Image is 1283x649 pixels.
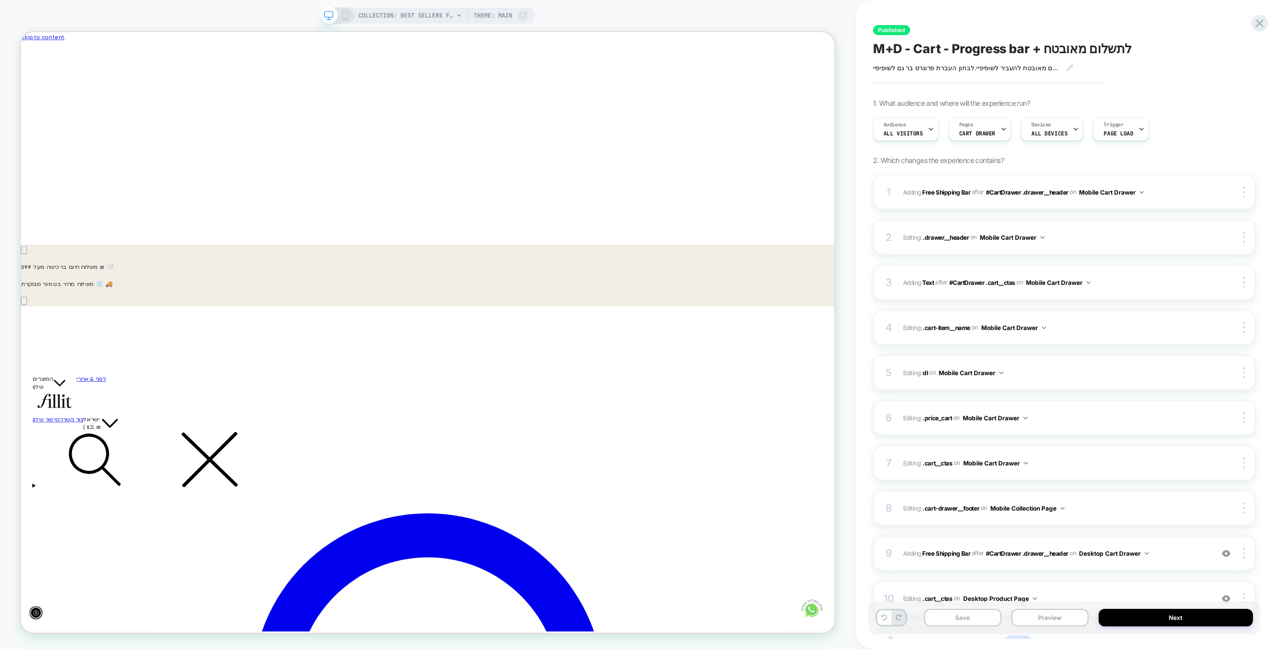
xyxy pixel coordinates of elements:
button: Mobile Cart Drawer [963,412,1027,424]
span: Published [873,25,910,35]
div: 1 [884,183,894,201]
a: הסיפור שלנו [15,512,56,522]
span: .cart__ctas [923,459,952,466]
summary: המוצרים שלנו [15,457,74,478]
span: Adding [903,188,971,196]
span: on [971,322,978,333]
button: Mobile Cart Drawer [980,231,1044,244]
span: Editing : [903,321,1208,334]
span: on [953,412,960,423]
button: Desktop Product Page [963,592,1037,605]
span: המוצרים שלנו [15,457,43,478]
span: Editing : [903,457,1208,469]
img: down arrow [1087,281,1091,284]
button: Mobile Cart Drawer [1026,276,1091,289]
img: close [1243,367,1245,378]
span: Adding [903,549,971,557]
img: down arrow [1024,462,1028,464]
span: AFTER [972,188,984,196]
div: 7 [884,454,894,472]
a: Fill it Vitamins [15,478,1070,510]
button: Next [1099,609,1253,626]
span: Editing : [903,412,1208,424]
button: Mobile Cart Drawer [939,367,1003,379]
div: 4 [884,318,894,337]
span: on [954,457,960,468]
img: down arrow [1033,597,1037,600]
span: Devices [1031,121,1051,128]
img: close [1243,277,1245,288]
img: close [1243,232,1245,243]
span: 1. What audience and where will the experience run? [873,99,1030,107]
span: on [929,367,936,378]
button: Mobile Cart Drawer [981,321,1046,334]
img: close [1243,503,1245,514]
span: תשלום מאובטח להעביר לשופיפיי.לבחון העברת פרוגרס בר גם לשופיפיי [873,64,1059,72]
b: Text [922,278,934,286]
span: on [954,593,960,604]
div: 10 [884,589,894,607]
div: 9 [884,544,894,562]
img: down arrow [1040,236,1044,239]
button: Preview [1011,609,1089,626]
span: .drawer__header [923,233,969,241]
span: Adding [903,278,934,286]
span: .cart-item__name [923,323,970,331]
img: close [1243,187,1245,198]
img: close [1243,412,1245,423]
img: close [1243,457,1245,468]
summary: חיפוש [15,532,1070,612]
span: Editing : [903,592,1208,605]
img: down arrow [999,372,1003,374]
button: Save [924,609,1001,626]
span: Page Load [1104,130,1133,137]
span: AFTER [972,549,984,557]
button: Mobile Cart Drawer [963,457,1028,469]
span: .price_cart [923,414,952,421]
span: on [981,503,987,514]
button: Mobile Cart Drawer [1079,186,1144,199]
span: dl [923,369,928,376]
span: #CartDrawer .cart__ctas [949,278,1015,286]
span: Audience [884,121,906,128]
span: on [1070,187,1076,198]
b: Free Shipping Bar [922,549,970,557]
span: on [970,232,977,243]
span: Editing : [903,367,1208,379]
span: 2. Which changes the experience contains? [873,156,1004,165]
img: close [1243,548,1245,559]
span: AFTER [935,278,948,286]
span: ישראל | ILS ₪ [83,512,107,533]
img: crossed eye [1222,549,1230,558]
img: down arrow [1145,552,1149,555]
span: .cart__ctas [923,594,952,602]
span: Editing : [903,231,1208,244]
div: 3 [884,273,894,291]
span: All Visitors [884,130,923,137]
button: Mobile Collection Page [990,502,1064,515]
img: close [1243,322,1245,333]
span: Editing : [903,502,1208,515]
a: צור קשר [56,512,83,522]
img: Fill it Vitamins [15,478,75,505]
span: CART DRAWER [959,130,995,137]
div: 8 [884,499,894,517]
span: Theme: MAIN [474,8,512,24]
img: close [1243,593,1245,604]
span: Pages [959,121,973,128]
span: #CartDrawer .drawer__header [986,188,1068,196]
span: on [1016,277,1023,288]
span: #CartDrawer .drawer__header [986,549,1068,557]
span: .cart-drawer__footer [923,504,979,512]
div: 5 [884,364,894,382]
span: Trigger [1104,121,1123,128]
img: down arrow [1140,191,1144,194]
span: COLLECTION: Best sellers for section (Category) [358,8,454,24]
img: down arrow [1023,417,1027,419]
img: crossed eye [1222,594,1230,603]
span: לפני & אחרי [74,457,114,468]
div: 6 [884,409,894,427]
b: Free Shipping Bar [922,188,970,196]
